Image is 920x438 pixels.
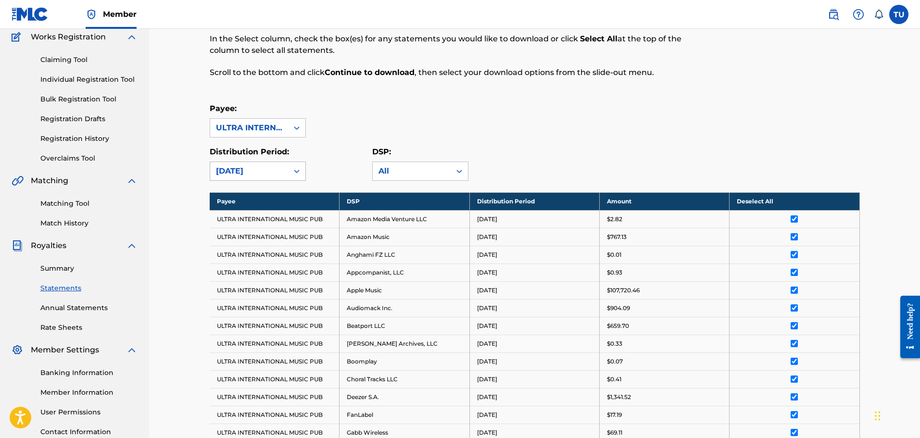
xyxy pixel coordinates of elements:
[126,175,138,187] img: expand
[607,268,622,277] p: $0.93
[12,175,24,187] img: Matching
[216,122,282,134] div: ULTRA INTERNATIONAL MUSIC PUB
[889,5,908,24] div: User Menu
[12,31,24,43] img: Works Registration
[40,55,138,65] a: Claiming Tool
[126,31,138,43] img: expand
[210,147,289,156] label: Distribution Period:
[40,303,138,313] a: Annual Statements
[607,233,627,241] p: $767.13
[210,370,340,388] td: ULTRA INTERNATIONAL MUSIC PUB
[607,428,622,437] p: $69.11
[216,165,282,177] div: [DATE]
[40,368,138,378] a: Banking Information
[210,228,340,246] td: ULTRA INTERNATIONAL MUSIC PUB
[210,335,340,352] td: ULTRA INTERNATIONAL MUSIC PUB
[599,192,729,210] th: Amount
[40,218,138,228] a: Match History
[875,401,881,430] div: Drag
[469,192,599,210] th: Distribution Period
[824,5,843,24] a: Public Search
[340,352,469,370] td: Boomplay
[607,215,622,224] p: $2.82
[730,192,859,210] th: Deselect All
[469,406,599,424] td: [DATE]
[469,352,599,370] td: [DATE]
[469,246,599,263] td: [DATE]
[40,427,138,437] a: Contact Information
[210,317,340,335] td: ULTRA INTERNATIONAL MUSIC PUB
[607,304,630,313] p: $904.09
[40,323,138,333] a: Rate Sheets
[31,175,68,187] span: Matching
[40,114,138,124] a: Registration Drafts
[893,288,920,365] iframe: Resource Center
[40,407,138,417] a: User Permissions
[607,286,640,295] p: $107,720.46
[12,344,23,356] img: Member Settings
[210,352,340,370] td: ULTRA INTERNATIONAL MUSIC PUB
[828,9,839,20] img: search
[469,210,599,228] td: [DATE]
[607,393,631,401] p: $1,341.52
[12,240,23,251] img: Royalties
[210,388,340,406] td: ULTRA INTERNATIONAL MUSIC PUB
[12,7,49,21] img: MLC Logo
[607,411,622,419] p: $17.19
[469,388,599,406] td: [DATE]
[340,406,469,424] td: FanLabel
[340,299,469,317] td: Audiomack Inc.
[469,370,599,388] td: [DATE]
[210,263,340,281] td: ULTRA INTERNATIONAL MUSIC PUB
[40,153,138,163] a: Overclaims Tool
[40,75,138,85] a: Individual Registration Tool
[340,370,469,388] td: Choral Tracks LLC
[469,228,599,246] td: [DATE]
[469,317,599,335] td: [DATE]
[210,299,340,317] td: ULTRA INTERNATIONAL MUSIC PUB
[469,281,599,299] td: [DATE]
[210,281,340,299] td: ULTRA INTERNATIONAL MUSIC PUB
[210,406,340,424] td: ULTRA INTERNATIONAL MUSIC PUB
[853,9,864,20] img: help
[469,335,599,352] td: [DATE]
[340,246,469,263] td: Anghami FZ LLC
[40,283,138,293] a: Statements
[31,344,99,356] span: Member Settings
[607,250,621,259] p: $0.01
[340,263,469,281] td: Appcompanist, LLC
[469,299,599,317] td: [DATE]
[40,94,138,104] a: Bulk Registration Tool
[40,388,138,398] a: Member Information
[607,375,621,384] p: $0.41
[849,5,868,24] div: Help
[340,388,469,406] td: Deezer S.A.
[210,210,340,228] td: ULTRA INTERNATIONAL MUSIC PUB
[340,335,469,352] td: [PERSON_NAME] Archives, LLC
[210,246,340,263] td: ULTRA INTERNATIONAL MUSIC PUB
[103,9,137,20] span: Member
[210,192,340,210] th: Payee
[340,317,469,335] td: Beatport LLC
[469,263,599,281] td: [DATE]
[86,9,97,20] img: Top Rightsholder
[874,10,883,19] div: Notifications
[31,240,66,251] span: Royalties
[372,147,391,156] label: DSP:
[607,339,622,348] p: $0.33
[378,165,445,177] div: All
[40,134,138,144] a: Registration History
[340,210,469,228] td: Amazon Media Venture LLC
[607,322,629,330] p: $659.70
[872,392,920,438] iframe: Chat Widget
[210,104,237,113] label: Payee:
[325,68,415,77] strong: Continue to download
[126,240,138,251] img: expand
[210,67,710,78] p: Scroll to the bottom and click , then select your download options from the slide-out menu.
[126,344,138,356] img: expand
[580,34,618,43] strong: Select All
[340,281,469,299] td: Apple Music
